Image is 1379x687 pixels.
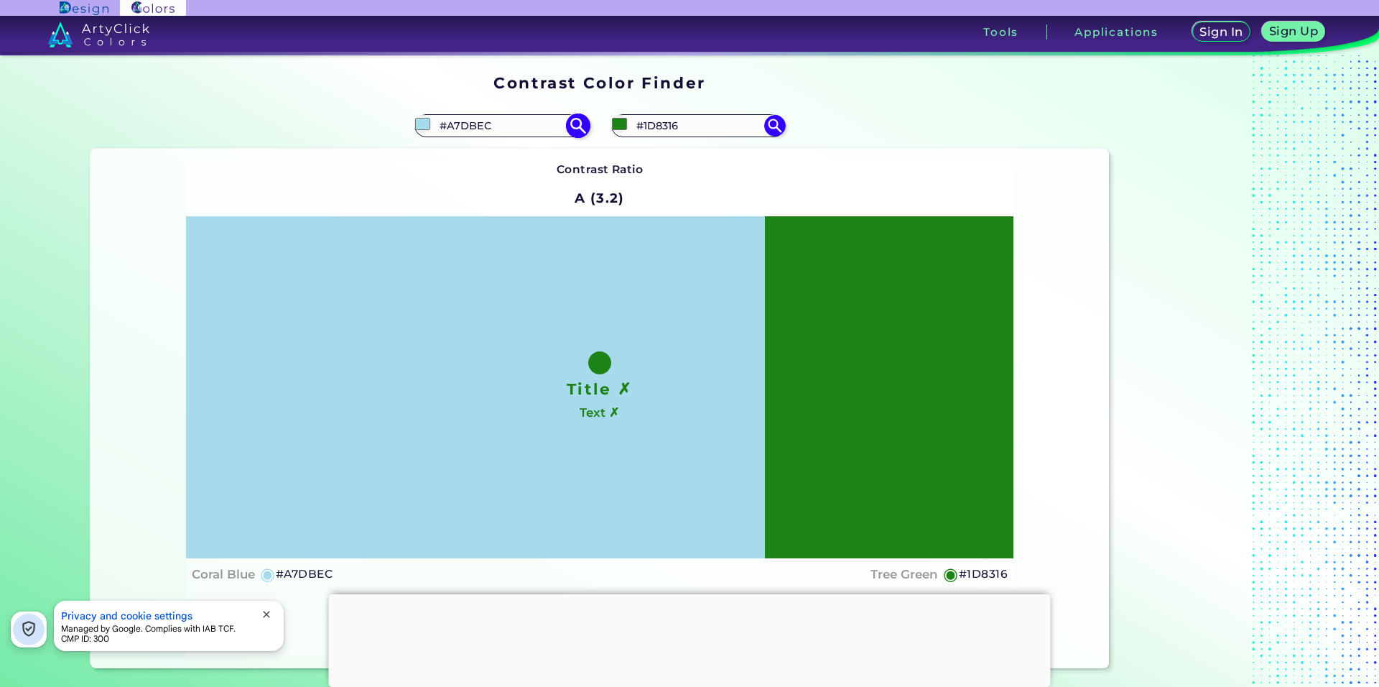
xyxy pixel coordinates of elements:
[567,378,633,400] h1: Title ✗
[1265,23,1322,42] a: Sign Up
[631,116,765,135] input: type color 2..
[565,113,590,138] img: icon search
[983,27,1018,37] h3: Tools
[192,564,255,585] h4: Coral Blue
[276,565,333,584] h5: #A7DBEC
[493,72,705,93] h1: Contrast Color Finder
[329,594,1051,683] iframe: Advertisement
[557,162,644,176] strong: Contrast Ratio
[870,564,938,585] h4: Tree Green
[1194,23,1248,42] a: Sign In
[60,1,108,15] img: ArtyClick Design logo
[568,182,631,213] h2: A (3.2)
[764,115,786,137] img: icon search
[1202,27,1241,37] h5: Sign In
[580,402,619,423] h4: Text ✗
[943,566,959,583] h5: ◉
[48,22,149,47] img: logo_artyclick_colors_white.svg
[959,565,1008,584] h5: #1D8316
[260,566,276,583] h5: ◉
[1074,27,1159,37] h3: Applications
[1115,69,1294,674] iframe: Advertisement
[1271,26,1317,37] h5: Sign Up
[435,116,568,135] input: type color 1..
